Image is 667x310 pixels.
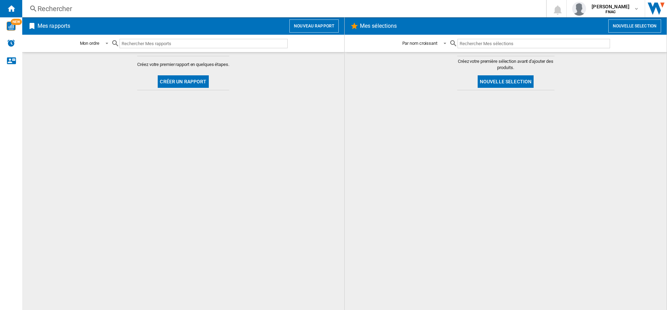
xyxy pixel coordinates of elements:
[359,19,398,33] h2: Mes sélections
[592,3,629,10] span: [PERSON_NAME]
[457,58,554,71] span: Créez votre première sélection avant d'ajouter des produits.
[158,75,208,88] button: Créer un rapport
[606,10,616,14] b: FNAC
[458,39,610,48] input: Rechercher Mes sélections
[137,61,229,68] span: Créez votre premier rapport en quelques étapes.
[80,41,99,46] div: Mon ordre
[120,39,288,48] input: Rechercher Mes rapports
[478,75,534,88] button: Nouvelle selection
[7,22,16,31] img: wise-card.svg
[11,19,22,25] span: NEW
[572,2,586,16] img: profile.jpg
[36,19,72,33] h2: Mes rapports
[7,39,15,47] img: alerts-logo.svg
[402,41,437,46] div: Par nom croissant
[289,19,339,33] button: Nouveau rapport
[38,4,528,14] div: Rechercher
[608,19,661,33] button: Nouvelle selection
